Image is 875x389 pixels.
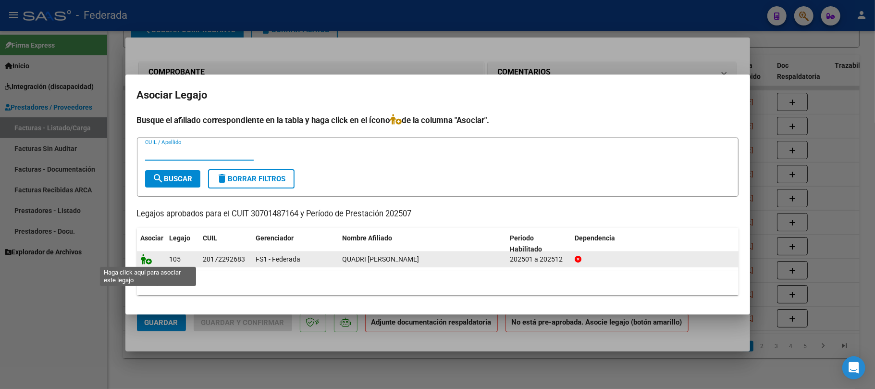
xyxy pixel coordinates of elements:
div: Open Intercom Messenger [842,356,865,379]
datatable-header-cell: Dependencia [571,228,739,260]
div: 20172292683 [203,254,246,265]
span: 105 [170,255,181,263]
span: Dependencia [575,234,615,242]
mat-icon: delete [217,173,228,184]
span: Borrar Filtros [217,175,286,183]
span: FS1 - Federada [256,255,301,263]
span: Gerenciador [256,234,294,242]
span: Buscar [153,175,193,183]
span: Legajo [170,234,191,242]
div: 202501 a 202512 [510,254,567,265]
span: QUADRI GUSTAVO JAVIER [343,255,419,263]
h2: Asociar Legajo [137,86,739,104]
datatable-header-cell: Asociar [137,228,166,260]
datatable-header-cell: CUIL [199,228,252,260]
h4: Busque el afiliado correspondiente en la tabla y haga click en el ícono de la columna "Asociar". [137,114,739,126]
p: Legajos aprobados para el CUIT 30701487164 y Período de Prestación 202507 [137,208,739,220]
datatable-header-cell: Nombre Afiliado [339,228,506,260]
span: Periodo Habilitado [510,234,542,253]
span: Asociar [141,234,164,242]
button: Borrar Filtros [208,169,295,188]
mat-icon: search [153,173,164,184]
button: Buscar [145,170,200,188]
span: Nombre Afiliado [343,234,393,242]
datatable-header-cell: Periodo Habilitado [506,228,571,260]
datatable-header-cell: Legajo [166,228,199,260]
span: CUIL [203,234,218,242]
datatable-header-cell: Gerenciador [252,228,339,260]
div: 1 registros [137,271,739,295]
